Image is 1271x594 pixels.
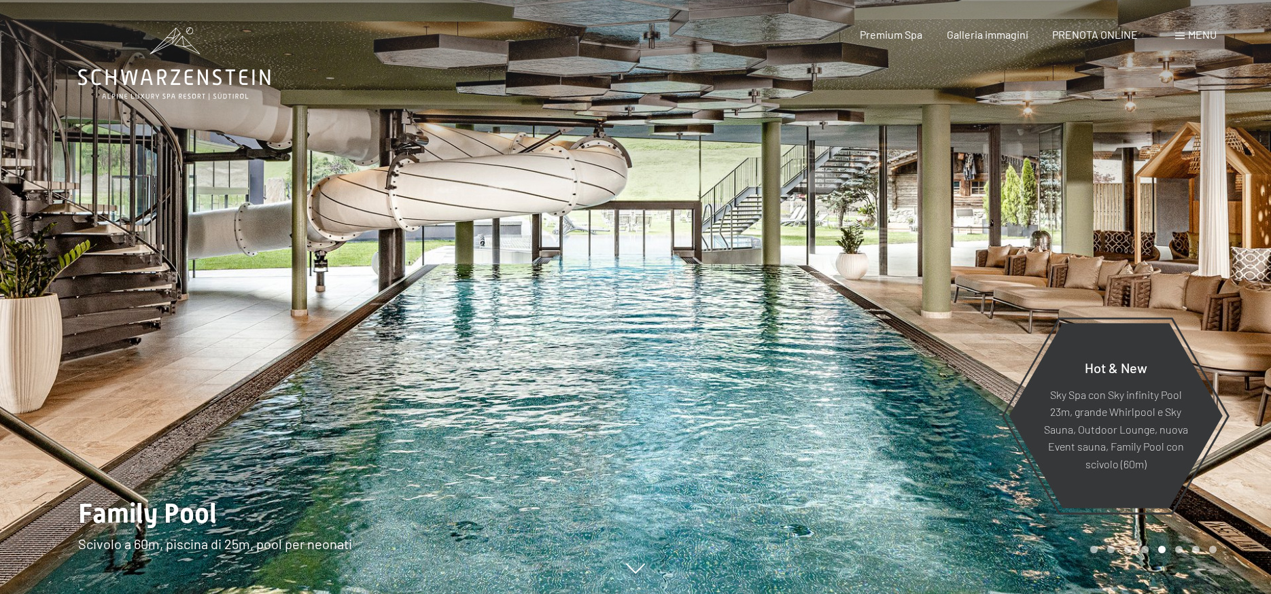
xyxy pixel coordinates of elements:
[1090,546,1098,553] div: Carousel Page 1
[1124,546,1132,553] div: Carousel Page 3
[860,28,922,41] a: Premium Spa
[1107,546,1115,553] div: Carousel Page 2
[1052,28,1138,41] a: PRENOTA ONLINE
[1085,359,1147,375] span: Hot & New
[1008,322,1223,509] a: Hot & New Sky Spa con Sky infinity Pool 23m, grande Whirlpool e Sky Sauna, Outdoor Lounge, nuova ...
[1175,546,1183,553] div: Carousel Page 6
[1209,546,1217,553] div: Carousel Page 8
[1188,28,1217,41] span: Menu
[1085,546,1217,553] div: Carousel Pagination
[947,28,1028,41] a: Galleria immagini
[1158,546,1166,553] div: Carousel Page 5 (Current Slide)
[1141,546,1149,553] div: Carousel Page 4
[1042,385,1189,472] p: Sky Spa con Sky infinity Pool 23m, grande Whirlpool e Sky Sauna, Outdoor Lounge, nuova Event saun...
[1192,546,1200,553] div: Carousel Page 7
